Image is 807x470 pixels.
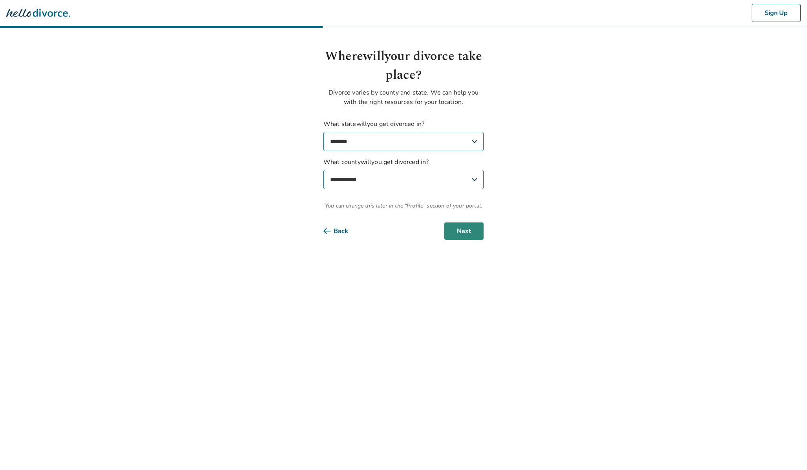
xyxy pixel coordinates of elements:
label: What county will you get divorced in? [323,157,484,189]
button: Next [444,222,484,240]
iframe: Chat Widget [768,432,807,470]
h1: Where will your divorce take place? [323,47,484,85]
button: Back [323,222,361,240]
label: What state will you get divorced in? [323,119,484,151]
select: What statewillyou get divorced in? [323,132,484,151]
span: You can change this later in the "Profile" section of your portal. [323,202,484,210]
select: What countywillyou get divorced in? [323,170,484,189]
button: Sign Up [752,4,801,22]
p: Divorce varies by county and state. We can help you with the right resources for your location. [323,88,484,107]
